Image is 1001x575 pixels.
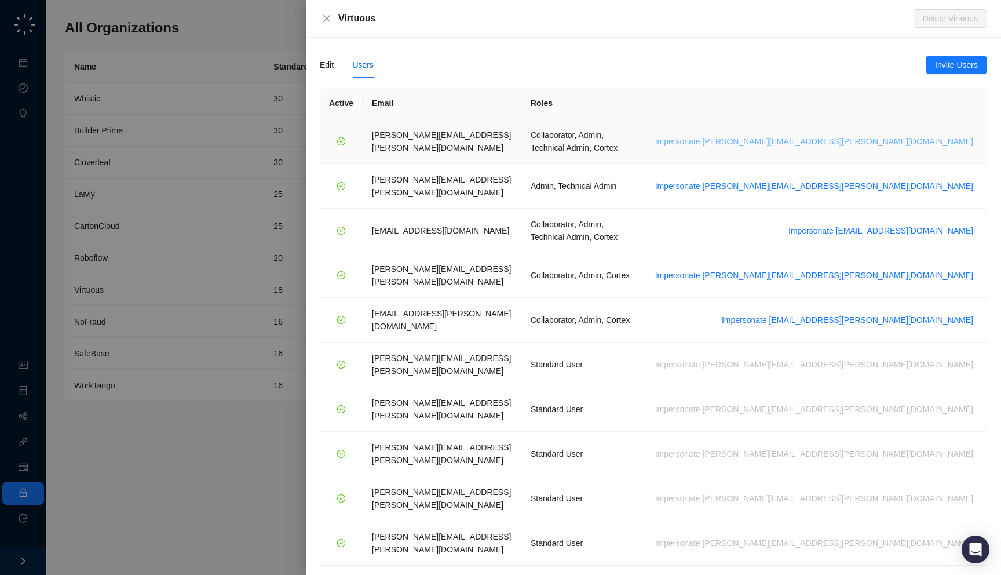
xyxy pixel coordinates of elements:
[521,387,641,432] td: Standard User
[651,447,978,461] button: Impersonate [PERSON_NAME][EMAIL_ADDRESS][PERSON_NAME][DOMAIN_NAME]
[320,12,334,26] button: Close
[784,224,978,238] button: Impersonate [EMAIL_ADDRESS][DOMAIN_NAME]
[717,313,978,327] button: Impersonate [EMAIL_ADDRESS][PERSON_NAME][DOMAIN_NAME]
[337,361,345,369] span: check-circle
[322,14,331,23] span: close
[337,137,345,145] span: check-circle
[521,298,641,343] td: Collaborator, Admin, Cortex
[337,405,345,413] span: check-circle
[651,402,978,416] button: Impersonate [PERSON_NAME][EMAIL_ADDRESS][PERSON_NAME][DOMAIN_NAME]
[372,226,509,235] span: [EMAIL_ADDRESS][DOMAIN_NAME]
[320,59,334,71] div: Edit
[363,88,521,119] th: Email
[521,164,641,209] td: Admin, Technical Admin
[372,443,511,465] span: [PERSON_NAME][EMAIL_ADDRESS][PERSON_NAME][DOMAIN_NAME]
[521,476,641,521] td: Standard User
[521,88,641,119] th: Roles
[655,135,973,148] span: Impersonate [PERSON_NAME][EMAIL_ADDRESS][PERSON_NAME][DOMAIN_NAME]
[521,253,641,298] td: Collaborator, Admin, Cortex
[372,532,511,554] span: [PERSON_NAME][EMAIL_ADDRESS][PERSON_NAME][DOMAIN_NAME]
[651,492,978,505] button: Impersonate [PERSON_NAME][EMAIL_ADDRESS][PERSON_NAME][DOMAIN_NAME]
[521,521,641,566] td: Standard User
[372,398,511,420] span: [PERSON_NAME][EMAIL_ADDRESS][PERSON_NAME][DOMAIN_NAME]
[914,9,987,28] button: Delete Virtuous
[521,119,641,164] td: Collaborator, Admin, Technical Admin, Cortex
[372,264,511,286] span: [PERSON_NAME][EMAIL_ADDRESS][PERSON_NAME][DOMAIN_NAME]
[372,354,511,376] span: [PERSON_NAME][EMAIL_ADDRESS][PERSON_NAME][DOMAIN_NAME]
[337,450,345,458] span: check-circle
[372,487,511,510] span: [PERSON_NAME][EMAIL_ADDRESS][PERSON_NAME][DOMAIN_NAME]
[651,134,978,148] button: Impersonate [PERSON_NAME][EMAIL_ADDRESS][PERSON_NAME][DOMAIN_NAME]
[788,224,973,237] span: Impersonate [EMAIL_ADDRESS][DOMAIN_NAME]
[962,536,989,563] div: Open Intercom Messenger
[338,12,914,26] div: Virtuous
[337,494,345,503] span: check-circle
[655,269,973,282] span: Impersonate [PERSON_NAME][EMAIL_ADDRESS][PERSON_NAME][DOMAIN_NAME]
[651,268,978,282] button: Impersonate [PERSON_NAME][EMAIL_ADDRESS][PERSON_NAME][DOMAIN_NAME]
[655,180,973,192] span: Impersonate [PERSON_NAME][EMAIL_ADDRESS][PERSON_NAME][DOMAIN_NAME]
[337,182,345,190] span: check-circle
[352,59,374,71] div: Users
[935,59,978,71] span: Invite Users
[521,343,641,387] td: Standard User
[337,227,345,235] span: check-circle
[372,309,511,331] span: [EMAIL_ADDRESS][PERSON_NAME][DOMAIN_NAME]
[372,175,511,197] span: [PERSON_NAME][EMAIL_ADDRESS][PERSON_NAME][DOMAIN_NAME]
[521,209,641,253] td: Collaborator, Admin, Technical Admin, Cortex
[926,56,987,74] button: Invite Users
[651,179,978,193] button: Impersonate [PERSON_NAME][EMAIL_ADDRESS][PERSON_NAME][DOMAIN_NAME]
[521,432,641,476] td: Standard User
[337,316,345,324] span: check-circle
[337,271,345,279] span: check-circle
[651,536,978,550] button: Impersonate [PERSON_NAME][EMAIL_ADDRESS][PERSON_NAME][DOMAIN_NAME]
[372,130,511,152] span: [PERSON_NAME][EMAIL_ADDRESS][PERSON_NAME][DOMAIN_NAME]
[651,358,978,372] button: Impersonate [PERSON_NAME][EMAIL_ADDRESS][PERSON_NAME][DOMAIN_NAME]
[320,88,363,119] th: Active
[722,314,973,326] span: Impersonate [EMAIL_ADDRESS][PERSON_NAME][DOMAIN_NAME]
[337,539,345,547] span: check-circle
